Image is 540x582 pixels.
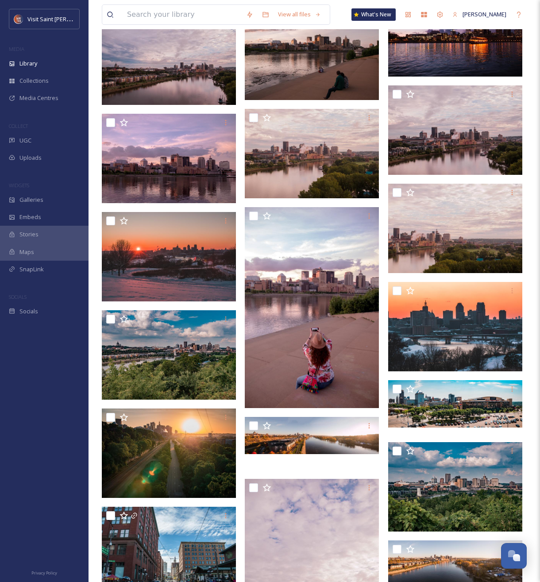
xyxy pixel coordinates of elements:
[9,46,24,52] span: MEDIA
[19,230,39,239] span: Stories
[388,85,522,175] img: 059-3-0744_jpeg.jpg
[19,94,58,102] span: Media Centres
[19,248,34,256] span: Maps
[245,207,379,409] img: 059-3-0750_jpeg.jpg
[19,136,31,145] span: UGC
[19,154,42,162] span: Uploads
[9,182,29,189] span: WIDGETS
[102,409,236,498] img: 059-3-0852_jpeg.jpg
[463,10,506,18] span: [PERSON_NAME]
[19,77,49,85] span: Collections
[19,265,44,274] span: SnapLink
[123,5,242,24] input: Search your library
[448,6,511,23] a: [PERSON_NAME]
[27,15,98,23] span: Visit Saint [PERSON_NAME]
[388,282,522,371] img: Sunset-Snow-Mounds-20.jpg
[388,380,522,428] img: 059-3-0897_jpeg.jpg
[31,567,57,578] a: Privacy Policy
[102,310,236,400] img: 059-3-0903_jpeg.jpg
[388,184,522,273] img: 059-3-0745_jpeg.jpg
[19,307,38,316] span: Socials
[9,123,28,129] span: COLLECT
[351,8,396,21] a: What's New
[245,11,379,100] img: 059-3-0751_jpeg.jpg
[388,442,522,532] img: 059-3-0902_jpeg.jpg
[102,212,236,301] img: Sunset-Snow-Mounds-13.jpg
[14,15,23,23] img: Visit%20Saint%20Paul%20Updated%20Profile%20Image.jpg
[245,109,379,198] img: 059-3-0746_jpeg.jpg
[19,196,43,204] span: Galleries
[19,213,41,221] span: Embeds
[9,293,27,300] span: SOCIALS
[19,59,37,68] span: Library
[102,114,236,203] img: 059-3-0749_jpeg.jpg
[31,570,57,576] span: Privacy Policy
[102,15,236,105] img: 059-3-0743_jpeg.jpg
[501,543,527,569] button: Open Chat
[274,6,325,23] a: View all files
